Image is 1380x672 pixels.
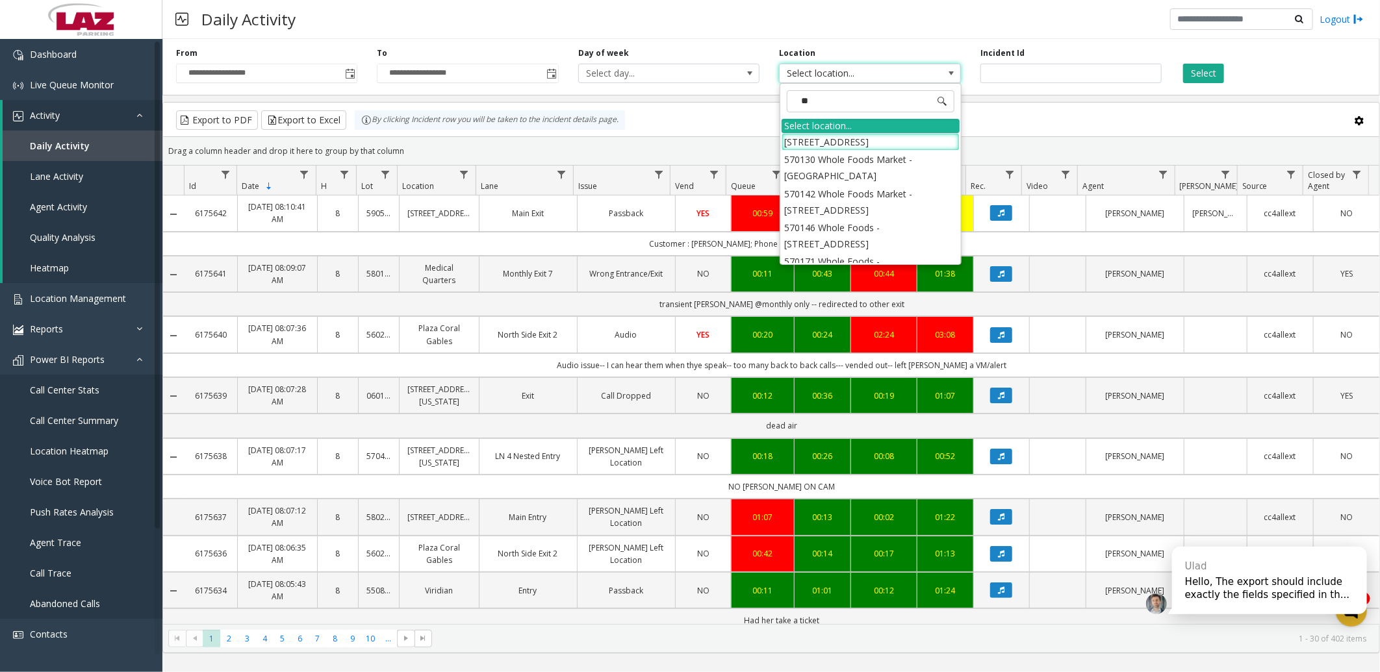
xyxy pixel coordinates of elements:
[859,450,909,462] a: 00:08
[30,48,77,60] span: Dashboard
[739,584,786,597] a: 00:11
[163,269,185,280] a: Collapse Details
[578,180,597,192] span: Issue
[192,329,230,341] a: 6175640
[1340,512,1353,523] span: NO
[13,630,23,640] img: 'icon'
[802,329,843,341] div: 00:24
[487,511,569,523] a: Main Entry
[192,584,230,597] a: 6175634
[1348,166,1366,183] a: Closed by Agent Filter Menu
[1340,451,1353,462] span: NO
[739,547,786,560] a: 00:42
[185,475,1379,499] td: NO [PERSON_NAME] ON CAM
[1185,575,1354,601] div: Hello, The export should include exactly the fields specified in th...
[544,64,558,82] span: Toggle popup
[163,209,185,219] a: Collapse Details
[731,180,756,192] span: Queue
[407,383,470,408] a: [STREET_ADDRESS][US_STATE]
[487,329,569,341] a: North Side Exit 2
[366,268,391,280] a: 580166
[366,329,391,341] a: 560236
[3,192,162,222] a: Agent Activity
[407,322,470,347] a: Plaza Coral Gables
[697,268,709,279] span: NO
[859,390,909,402] a: 00:19
[366,584,391,597] a: 550840
[326,207,350,219] a: 8
[246,444,309,469] a: [DATE] 08:07:17 AM
[859,584,909,597] a: 00:12
[782,151,960,184] li: 570130 Whole Foods Market - [GEOGRAPHIC_DATA]
[585,584,667,597] a: Passback
[684,450,724,462] a: NO
[1255,511,1305,523] a: cc4allext
[684,511,724,523] a: NO
[13,50,23,60] img: 'icon'
[684,584,724,597] a: NO
[30,262,69,274] span: Heatmap
[195,3,302,35] h3: Daily Activity
[203,630,220,647] span: Page 1
[192,450,230,462] a: 6175638
[418,633,429,643] span: Go to the last page
[355,110,625,130] div: By clicking Incident row you will be taken to the incident details page.
[696,208,709,219] span: YES
[859,547,909,560] a: 00:17
[30,445,109,457] span: Location Heatmap
[925,329,965,341] a: 03:08
[585,444,667,469] a: [PERSON_NAME] Left Location
[925,584,965,597] a: 01:24
[782,219,960,253] li: 570146 Whole Foods - [STREET_ADDRESS]
[739,268,786,280] div: 00:11
[1001,166,1019,183] a: Rec. Filter Menu
[362,630,379,647] span: Page 10
[13,81,23,91] img: 'icon'
[684,268,724,280] a: NO
[487,390,569,402] a: Exit
[192,390,230,402] a: 6175639
[487,268,569,280] a: Monthly Exit 7
[246,322,309,347] a: [DATE] 08:07:36 AM
[1322,390,1372,402] a: YES
[342,64,357,82] span: Toggle popup
[30,79,114,91] span: Live Queue Monitor
[216,166,234,183] a: Id Filter Menu
[192,268,230,280] a: 6175641
[291,630,309,647] span: Page 6
[264,181,274,192] span: Sortable
[980,47,1025,59] label: Incident Id
[739,207,786,219] a: 00:59
[585,504,667,529] a: [PERSON_NAME] Left Location
[696,329,709,340] span: YES
[1340,390,1353,401] span: YES
[1180,180,1239,192] span: [PERSON_NAME]
[739,511,786,523] div: 01:07
[30,201,87,213] span: Agent Activity
[1322,268,1372,280] a: YES
[859,268,909,280] div: 00:44
[407,541,470,566] a: Plaza Coral Gables
[185,414,1379,438] td: dead air
[1057,166,1075,183] a: Video Filter Menu
[1082,180,1104,192] span: Agent
[1094,584,1176,597] a: [PERSON_NAME]
[1340,208,1353,219] span: NO
[697,390,709,401] span: NO
[246,578,309,603] a: [DATE] 08:05:43 AM
[782,133,960,151] li: [STREET_ADDRESS]
[366,450,391,462] a: 570443
[3,161,162,192] a: Lane Activity
[706,166,723,183] a: Vend Filter Menu
[326,450,350,462] a: 8
[407,262,470,286] a: Medical Quarters
[415,630,432,648] span: Go to the last page
[238,630,256,647] span: Page 3
[739,390,786,402] a: 00:12
[925,547,965,560] div: 01:13
[782,185,960,219] li: 570142 Whole Foods Market - [STREET_ADDRESS]
[13,325,23,335] img: 'icon'
[802,511,843,523] a: 00:13
[859,329,909,341] a: 02:24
